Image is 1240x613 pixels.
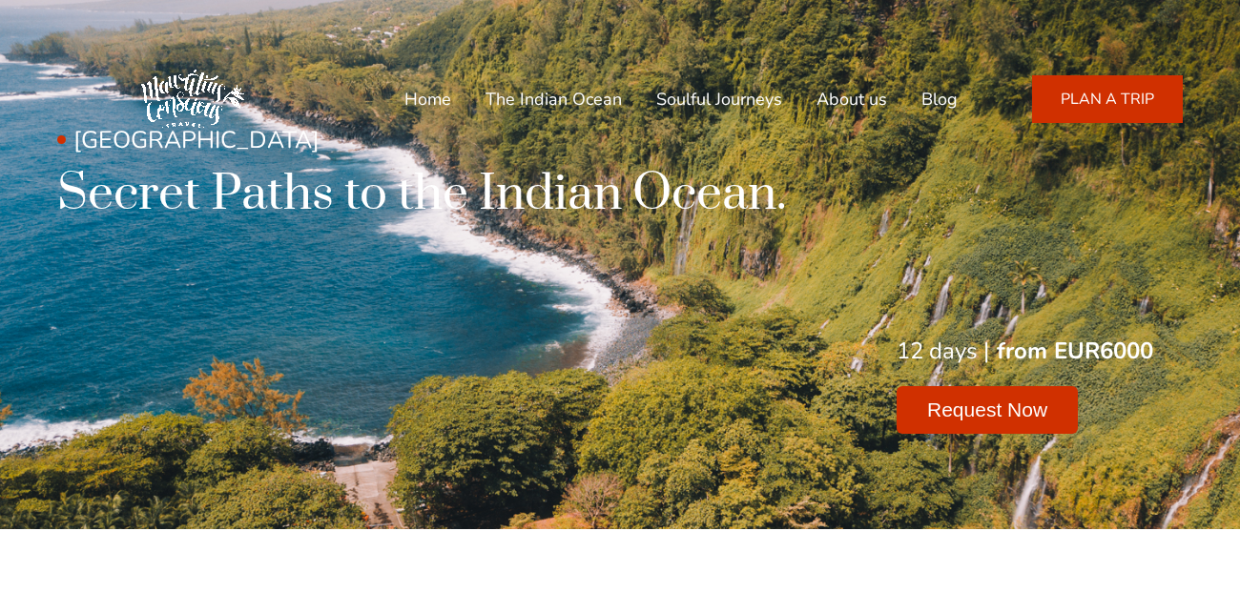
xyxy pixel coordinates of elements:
div: 12 days | [897,336,989,368]
a: Home [404,76,451,122]
h1: Secret Paths to the Indian Ocean. [57,167,878,222]
a: About us [816,76,887,122]
button: Request Now [897,386,1078,434]
a: The Indian Ocean [486,76,622,122]
a: Soulful Journeys [656,76,782,122]
div: from EUR6000 [997,336,1153,368]
a: Blog [921,76,958,122]
a: PLAN A TRIP [1032,75,1183,123]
